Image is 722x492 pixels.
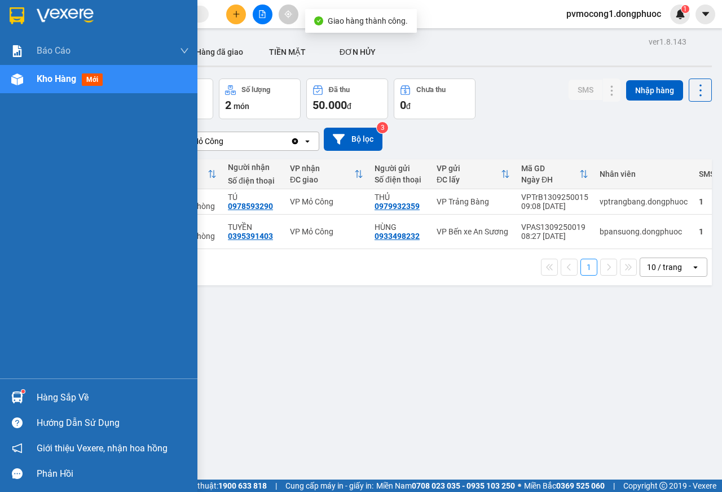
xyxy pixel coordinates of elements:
div: 0933498232 [375,232,420,241]
span: 01 Võ Văn Truyện, KP.1, Phường 2 [89,34,155,48]
span: 1 [683,5,687,13]
input: Selected VP Mỏ Công. [224,136,226,147]
button: file-add [253,5,272,24]
img: warehouse-icon [11,73,23,85]
div: 08:27 [DATE] [521,232,588,241]
div: VP gửi [437,164,501,173]
th: Toggle SortBy [284,159,369,189]
div: Hướng dẫn sử dụng [37,415,189,432]
img: solution-icon [11,45,23,57]
button: Nhập hàng [626,80,683,101]
span: 0 [400,98,406,112]
th: Toggle SortBy [431,159,516,189]
strong: ĐỒNG PHƯỚC [89,6,155,16]
span: Miền Nam [376,480,515,492]
div: THỦ [375,193,425,202]
sup: 3 [377,122,388,133]
div: ĐC giao [290,175,354,184]
button: 1 [580,259,597,276]
span: | [613,480,615,492]
span: 50.000 [312,98,347,112]
span: Kho hàng [37,73,76,84]
div: Ngày ĐH [521,175,579,184]
div: ĐC lấy [437,175,501,184]
div: 09:08 [DATE] [521,202,588,211]
span: Miền Bắc [524,480,605,492]
span: 2 [225,98,231,112]
button: caret-down [695,5,715,24]
div: VP Mỏ Công [290,227,363,236]
button: Chưa thu0đ [394,79,476,119]
div: VP Trảng Bàng [437,197,510,206]
span: Giới thiệu Vexere, nhận hoa hồng [37,441,168,455]
div: Hàng sắp về [37,389,189,406]
svg: open [303,137,312,146]
button: SMS [569,80,602,100]
img: warehouse-icon [11,391,23,403]
div: 0395391403 [228,232,273,241]
span: down [180,46,189,55]
div: Người gửi [375,164,425,173]
div: VPAS1309250019 [521,223,588,232]
div: ver 1.8.143 [649,36,686,48]
span: copyright [659,482,667,490]
button: aim [279,5,298,24]
span: Cung cấp máy in - giấy in: [285,480,373,492]
img: logo [4,7,54,56]
div: SMS [699,169,715,178]
div: Chưa thu [416,86,446,94]
span: message [12,468,23,479]
span: plus [232,10,240,18]
span: [PERSON_NAME]: [3,73,120,80]
img: icon-new-feature [675,9,685,19]
svg: Clear value [290,137,300,146]
span: món [234,102,249,111]
button: Số lượng2món [219,79,301,119]
div: Số điện thoại [228,176,279,185]
div: Mã GD [521,164,579,173]
span: ----------------------------------------- [30,61,138,70]
div: Người nhận [228,163,279,172]
strong: 1900 633 818 [218,481,267,490]
sup: 1 [681,5,689,13]
span: ⚪️ [518,484,521,488]
div: Phản hồi [37,465,189,482]
div: 0978593290 [228,202,273,211]
span: notification [12,443,23,454]
div: 0979932359 [375,202,420,211]
span: 10:53:36 [DATE] [25,82,69,89]
span: Hotline: 19001152 [89,50,138,57]
span: Bến xe [GEOGRAPHIC_DATA] [89,18,152,32]
div: VP Mỏ Công [180,136,223,147]
span: pvmocong1.dongphuoc [557,7,670,21]
span: Giao hàng thành công. [328,16,408,25]
sup: 1 [21,390,25,393]
svg: open [691,263,700,272]
span: In ngày: [3,82,69,89]
button: Bộ lọc [324,128,382,151]
span: file-add [258,10,266,18]
span: caret-down [701,9,711,19]
div: VPTrB1309250015 [521,193,588,202]
th: Toggle SortBy [516,159,594,189]
span: question-circle [12,417,23,428]
div: VP Mỏ Công [290,197,363,206]
span: Báo cáo [37,43,71,58]
div: Nhân viên [600,169,688,178]
div: vptrangbang.dongphuoc [600,197,688,206]
div: Đã thu [329,86,350,94]
span: đ [406,102,411,111]
div: Số điện thoại [375,175,425,184]
span: | [275,480,277,492]
span: mới [82,73,103,86]
div: TUYỀN [228,223,279,232]
button: Hàng đã giao [187,38,252,66]
div: VP nhận [290,164,354,173]
span: TIỀN MẶT [269,47,306,56]
span: VPMC1309250003 [56,72,120,80]
div: Số lượng [241,86,270,94]
div: VP Bến xe An Sương [437,227,510,236]
div: bpansuong.dongphuoc [600,227,688,236]
div: 10 / trang [647,262,682,273]
span: check-circle [314,16,323,25]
